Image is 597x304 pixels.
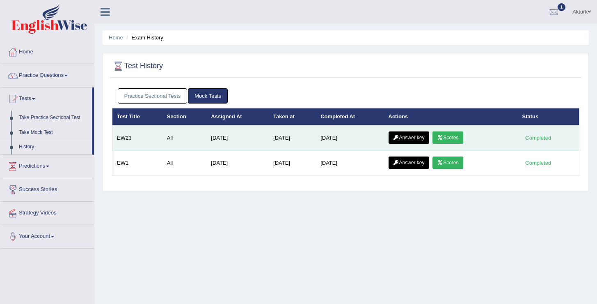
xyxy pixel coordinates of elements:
[112,125,162,151] td: EW23
[206,125,269,151] td: [DATE]
[15,140,92,154] a: History
[522,159,554,167] div: Completed
[269,108,316,125] th: Taken at
[0,178,94,199] a: Success Stories
[0,64,94,85] a: Practice Questions
[188,88,228,104] a: Mock Tests
[389,157,429,169] a: Answer key
[522,134,554,142] div: Completed
[162,125,207,151] td: All
[206,151,269,176] td: [DATE]
[109,35,123,41] a: Home
[15,111,92,125] a: Take Practice Sectional Test
[112,151,162,176] td: EW1
[118,88,188,104] a: Practice Sectional Tests
[518,108,579,125] th: Status
[384,108,518,125] th: Actions
[316,151,384,176] td: [DATE]
[0,41,94,61] a: Home
[0,225,94,246] a: Your Account
[112,60,163,72] h2: Test History
[432,131,463,144] a: Scores
[15,125,92,140] a: Take Mock Test
[124,34,163,41] li: Exam History
[269,125,316,151] td: [DATE]
[112,108,162,125] th: Test Title
[316,125,384,151] td: [DATE]
[0,88,92,108] a: Tests
[389,131,429,144] a: Answer key
[162,151,207,176] td: All
[0,155,94,175] a: Predictions
[558,3,566,11] span: 1
[162,108,207,125] th: Section
[0,202,94,222] a: Strategy Videos
[206,108,269,125] th: Assigned At
[269,151,316,176] td: [DATE]
[432,157,463,169] a: Scores
[316,108,384,125] th: Completed At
